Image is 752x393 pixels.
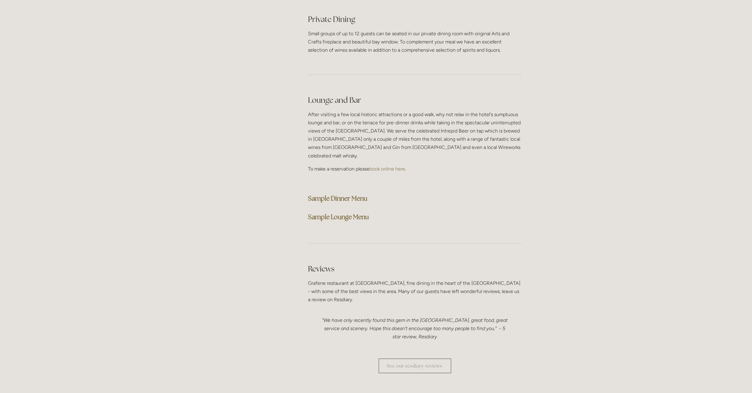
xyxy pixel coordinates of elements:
[308,165,522,173] p: To make a reservation please .
[308,110,522,160] p: After visiting a few local historic attractions or a good walk, why not relax in the hotel's sump...
[320,316,509,341] p: “We have only recently found this gem in the [GEOGRAPHIC_DATA], great food, great service and sce...
[308,194,368,202] a: Sample Dinner Menu
[379,358,451,373] a: See our resdiary reviews
[308,213,369,221] a: Sample Lounge Menu
[308,95,522,105] h2: Lounge and Bar
[308,29,522,54] p: Small groups of up to 12 guests can be seated in our private dining room with original Arts and C...
[308,279,522,304] p: Grafene restaurant at [GEOGRAPHIC_DATA], fine dining in the heart of the [GEOGRAPHIC_DATA] - with...
[308,14,522,25] h2: Private Dining
[370,166,405,172] a: book online here
[308,264,522,274] h2: Reviews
